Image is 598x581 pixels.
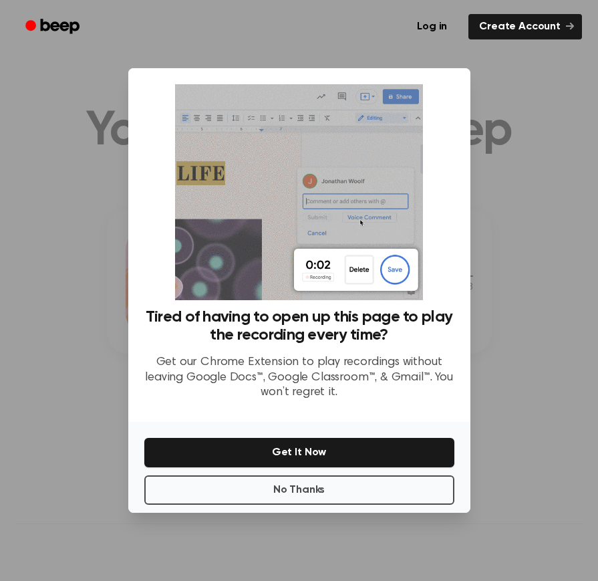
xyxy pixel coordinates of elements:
a: Beep [16,14,92,40]
button: Get It Now [144,438,454,467]
a: Create Account [468,14,582,39]
button: No Thanks [144,475,454,505]
p: Get our Chrome Extension to play recordings without leaving Google Docs™, Google Classroom™, & Gm... [144,355,454,400]
h3: Tired of having to open up this page to play the recording every time? [144,308,454,344]
a: Log in [404,11,460,42]
img: Beep extension in action [175,84,423,300]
